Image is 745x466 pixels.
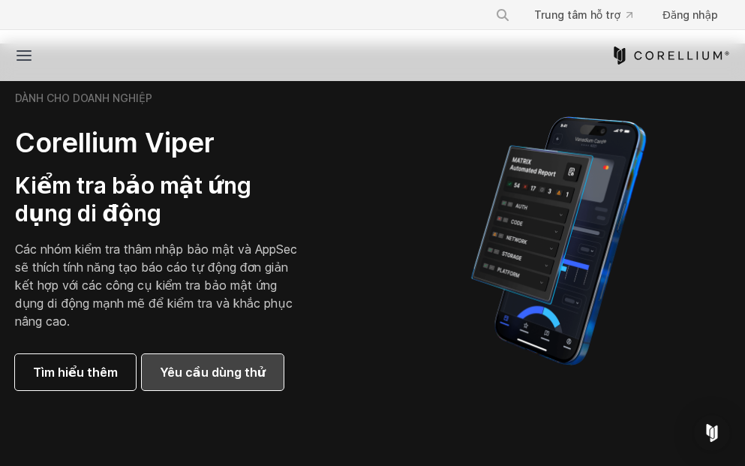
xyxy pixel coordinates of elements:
[142,354,284,390] a: Yêu cầu dùng thử
[15,126,215,159] font: Corellium Viper
[15,242,297,329] font: Các nhóm kiểm tra thâm nhập bảo mật và AppSec sẽ thích tính năng tạo báo cáo tự động đơn giản kết...
[611,47,730,65] a: Trang chủ Corellium
[15,92,152,104] font: DÀNH CHO DOANH NGHIỆP
[489,2,516,29] button: Tìm kiếm
[662,8,718,21] font: Đăng nhập
[534,8,620,21] font: Trung tâm hỗ trợ
[446,110,671,372] img: Báo cáo tự động của Corellium MATRIX trên iPhone hiển thị kết quả kiểm tra lỗ hổng ứng dụng trên ...
[15,172,251,227] font: Kiểm tra bảo mật ứng dụng di động
[483,2,730,29] div: Menu điều hướng
[15,354,136,390] a: Tìm hiểu thêm
[694,415,730,451] div: Open Intercom Messenger
[160,365,266,380] font: Yêu cầu dùng thử
[33,365,118,380] font: Tìm hiểu thêm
